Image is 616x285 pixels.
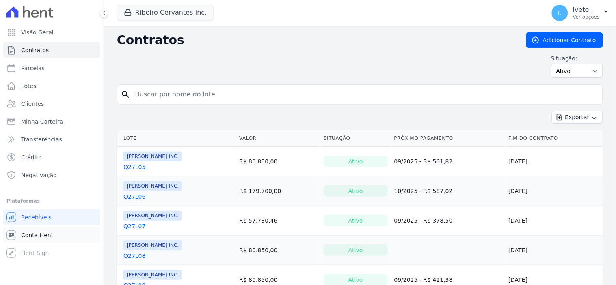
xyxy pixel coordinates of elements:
[21,213,52,221] span: Recebíveis
[3,42,100,58] a: Contratos
[21,100,44,108] span: Clientes
[505,206,603,236] td: [DATE]
[320,130,391,147] th: Situação
[21,118,63,126] span: Minha Carteira
[236,206,320,236] td: R$ 57.730,46
[130,86,599,103] input: Buscar por nome do lote
[324,185,388,197] div: Ativo
[324,156,388,167] div: Ativo
[505,130,603,147] th: Fim do Contrato
[123,152,182,161] span: [PERSON_NAME] INC.
[324,215,388,226] div: Ativo
[551,54,603,62] label: Situação:
[3,114,100,130] a: Minha Carteira
[3,149,100,165] a: Crédito
[123,222,145,230] a: Q27L07
[394,188,453,194] a: 10/2025 - R$ 587,02
[573,6,600,14] p: Ivete .
[123,252,145,260] a: Q27L08
[505,176,603,206] td: [DATE]
[21,153,42,161] span: Crédito
[123,240,182,250] span: [PERSON_NAME] INC.
[394,217,453,224] a: 09/2025 - R$ 378,50
[121,90,130,99] i: search
[3,24,100,41] a: Visão Geral
[21,82,37,90] span: Lotes
[236,176,320,206] td: R$ 179.700,00
[552,111,603,124] button: Exportar
[236,236,320,265] td: R$ 80.850,00
[236,147,320,176] td: R$ 80.850,00
[21,135,62,144] span: Transferências
[123,270,182,280] span: [PERSON_NAME] INC.
[21,46,49,54] span: Contratos
[123,193,145,201] a: Q27L06
[123,211,182,221] span: [PERSON_NAME] INC.
[394,158,453,165] a: 09/2025 - R$ 561,82
[3,209,100,225] a: Recebíveis
[3,131,100,148] a: Transferências
[123,181,182,191] span: [PERSON_NAME] INC.
[545,2,616,24] button: I. Ivete . Ver opções
[505,147,603,176] td: [DATE]
[505,236,603,265] td: [DATE]
[21,28,54,36] span: Visão Geral
[3,60,100,76] a: Parcelas
[236,130,320,147] th: Valor
[324,244,388,256] div: Ativo
[3,78,100,94] a: Lotes
[391,130,506,147] th: Próximo Pagamento
[21,231,53,239] span: Conta Hent
[3,167,100,183] a: Negativação
[394,276,453,283] a: 09/2025 - R$ 421,38
[117,5,214,20] button: Ribeiro Cervantes Inc.
[117,33,513,47] h2: Contratos
[117,130,236,147] th: Lote
[558,10,562,16] span: I.
[123,163,145,171] a: Q27L05
[573,14,600,20] p: Ver opções
[3,96,100,112] a: Clientes
[3,227,100,243] a: Conta Hent
[6,196,97,206] div: Plataformas
[21,64,45,72] span: Parcelas
[526,32,603,48] a: Adicionar Contrato
[21,171,57,179] span: Negativação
